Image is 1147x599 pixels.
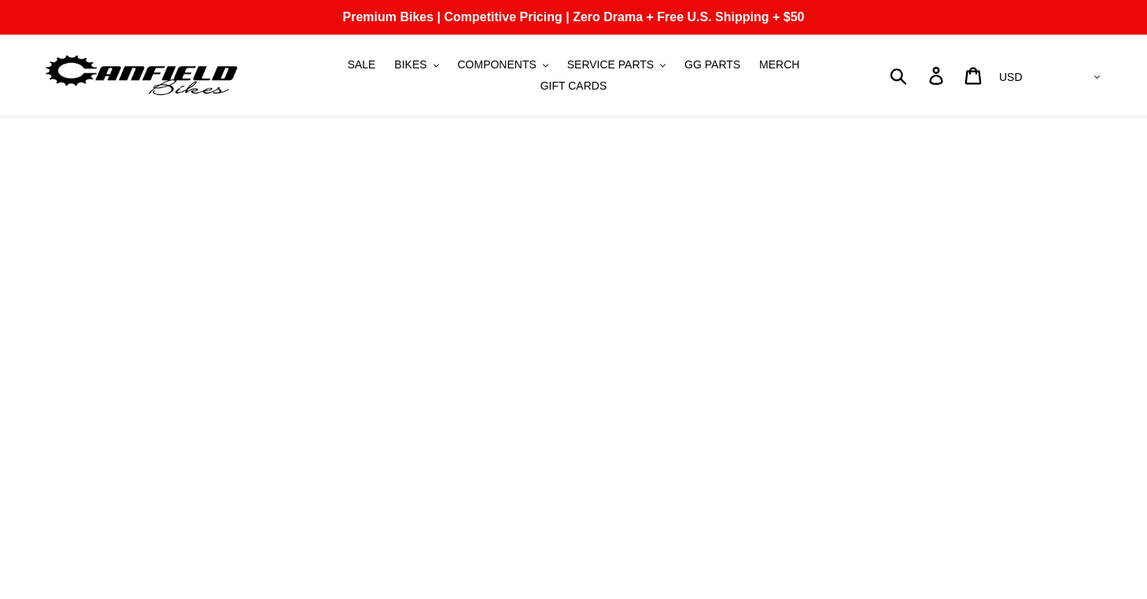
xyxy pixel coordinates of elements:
[348,58,376,72] span: SALE
[759,58,799,72] span: MERCH
[677,54,748,75] a: GG PARTS
[457,58,536,72] span: COMPONENTS
[540,79,607,93] span: GIFT CARDS
[340,54,384,75] a: SALE
[684,58,740,72] span: GG PARTS
[533,75,615,97] a: GIFT CARDS
[898,58,939,93] input: Search
[751,54,807,75] a: MERCH
[394,58,426,72] span: BIKES
[43,51,240,101] img: Canfield Bikes
[567,58,654,72] span: SERVICE PARTS
[449,54,555,75] button: COMPONENTS
[386,54,446,75] button: BIKES
[559,54,673,75] button: SERVICE PARTS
